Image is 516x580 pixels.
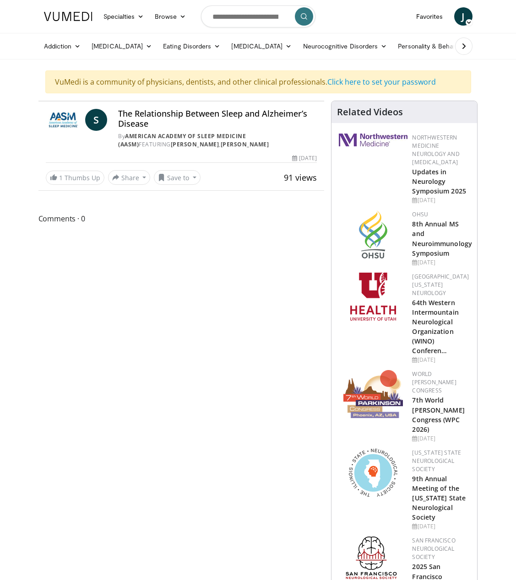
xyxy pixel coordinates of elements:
a: Specialties [98,7,150,26]
a: Neurocognitive Disorders [298,37,393,55]
img: f6362829-b0a3-407d-a044-59546adfd345.png.150x105_q85_autocrop_double_scale_upscale_version-0.2.png [350,273,396,321]
img: 71a8b48c-8850-4916-bbdd-e2f3ccf11ef9.png.150x105_q85_autocrop_double_scale_upscale_version-0.2.png [349,449,397,497]
img: da959c7f-65a6-4fcf-a939-c8c702e0a770.png.150x105_q85_autocrop_double_scale_upscale_version-0.2.png [359,210,387,258]
a: 1 Thumbs Up [46,171,104,185]
a: Favorites [411,7,449,26]
a: OHSU [412,210,428,218]
img: 16fe1da8-a9a0-4f15-bd45-1dd1acf19c34.png.150x105_q85_autocrop_double_scale_upscale_version-0.2.png [343,370,403,418]
a: American Academy of Sleep Medicine (AASM) [118,132,246,148]
img: VuMedi Logo [44,12,92,21]
div: By FEATURING , [118,132,317,149]
span: 91 views [284,172,317,183]
span: 1 [59,173,63,182]
a: [MEDICAL_DATA] [86,37,158,55]
a: 64th Western Intermountain Neurological Organization (WINO) Conferen… [412,298,458,355]
img: American Academy of Sleep Medicine (AASM) [46,109,82,131]
button: Save to [154,170,201,185]
a: [PERSON_NAME] [221,140,269,148]
input: Search topics, interventions [201,5,315,27]
div: [DATE] [412,356,470,364]
h4: The Relationship Between Sleep and Alzheimer’s Disease [118,109,317,129]
a: 9th Annual Meeting of the [US_STATE] State Neurological Society [412,474,466,521]
a: Addiction [38,37,87,55]
a: [MEDICAL_DATA] [226,37,297,55]
a: 8th Annual MS and Neuroimmunology Symposium [412,220,472,257]
a: World [PERSON_NAME] Congress [412,370,456,394]
a: San Francisco Neurological Society [412,537,455,561]
div: [DATE] [292,154,317,162]
a: Eating Disorders [158,37,226,55]
button: Share [108,170,151,185]
a: [PERSON_NAME] [171,140,219,148]
a: [US_STATE] State Neurological Society [412,449,461,473]
a: Personality & Behavior Disorders [392,37,508,55]
div: [DATE] [412,258,472,267]
a: Click here to set your password [327,77,436,87]
div: VuMedi is a community of physicians, dentists, and other clinical professionals. [45,70,471,93]
a: Updates in Neurology Symposium 2025 [412,167,466,195]
div: [DATE] [412,196,470,204]
span: Comments 0 [38,213,325,225]
img: 2a462fb6-9365-492a-ac79-3166a6f924d8.png.150x105_q85_autocrop_double_scale_upscale_version-0.2.jpg [339,134,407,146]
div: [DATE] [412,435,470,443]
a: S [85,109,107,131]
a: Northwestern Medicine Neurology and [MEDICAL_DATA] [412,134,459,166]
div: [DATE] [412,522,470,531]
h4: Related Videos [337,107,403,118]
a: [GEOGRAPHIC_DATA][US_STATE] Neurology [412,273,469,297]
a: 7th World [PERSON_NAME] Congress (WPC 2026) [412,396,464,433]
a: J [454,7,473,26]
a: Browse [149,7,191,26]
